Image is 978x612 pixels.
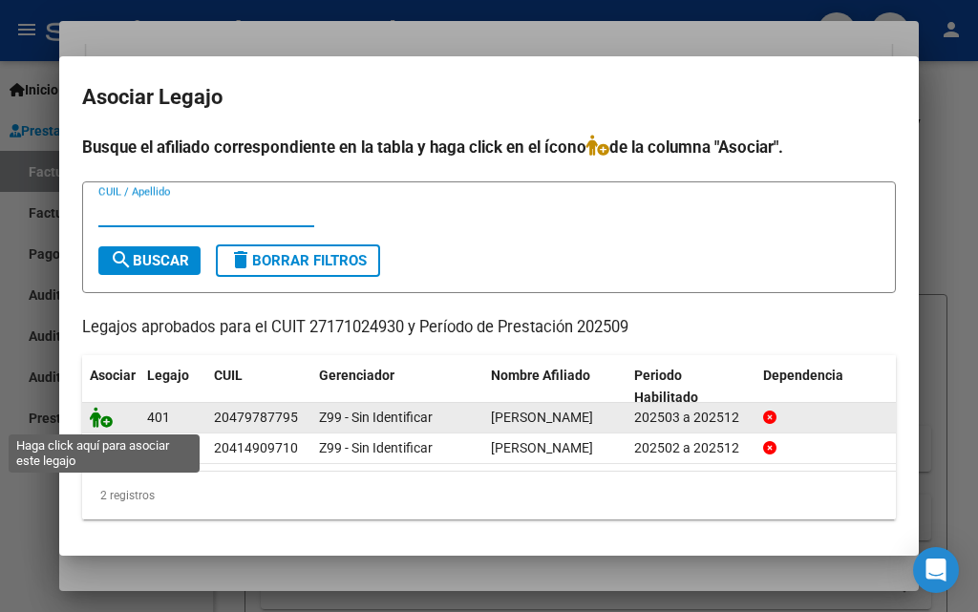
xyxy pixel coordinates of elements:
button: Buscar [98,246,201,275]
span: BOCCHINI FEDERICO [491,410,593,425]
datatable-header-cell: Periodo Habilitado [627,355,755,418]
div: 202502 a 202512 [634,437,748,459]
button: Borrar Filtros [216,244,380,277]
span: Buscar [110,252,189,269]
span: Z99 - Sin Identificar [319,410,433,425]
datatable-header-cell: Legajo [139,355,206,418]
div: 2 registros [82,472,896,519]
mat-icon: delete [229,248,252,271]
datatable-header-cell: Asociar [82,355,139,418]
span: Legajo [147,368,189,383]
span: Gerenciador [319,368,394,383]
mat-icon: search [110,248,133,271]
span: Z99 - Sin Identificar [319,440,433,455]
span: Nombre Afiliado [491,368,590,383]
div: 20414909710 [214,437,298,459]
span: Asociar [90,368,136,383]
h4: Busque el afiliado correspondiente en la tabla y haga click en el ícono de la columna "Asociar". [82,135,896,159]
span: SILVANO TOMAS [491,440,593,455]
datatable-header-cell: Gerenciador [311,355,483,418]
div: 20479787795 [214,407,298,429]
div: Open Intercom Messenger [913,547,959,593]
datatable-header-cell: Nombre Afiliado [483,355,627,418]
span: Dependencia [763,368,843,383]
span: 124 [147,440,170,455]
datatable-header-cell: Dependencia [755,355,899,418]
p: Legajos aprobados para el CUIT 27171024930 y Período de Prestación 202509 [82,316,896,340]
span: Borrar Filtros [229,252,367,269]
datatable-header-cell: CUIL [206,355,311,418]
span: 401 [147,410,170,425]
div: 202503 a 202512 [634,407,748,429]
h2: Asociar Legajo [82,79,896,116]
span: Periodo Habilitado [634,368,698,405]
span: CUIL [214,368,243,383]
